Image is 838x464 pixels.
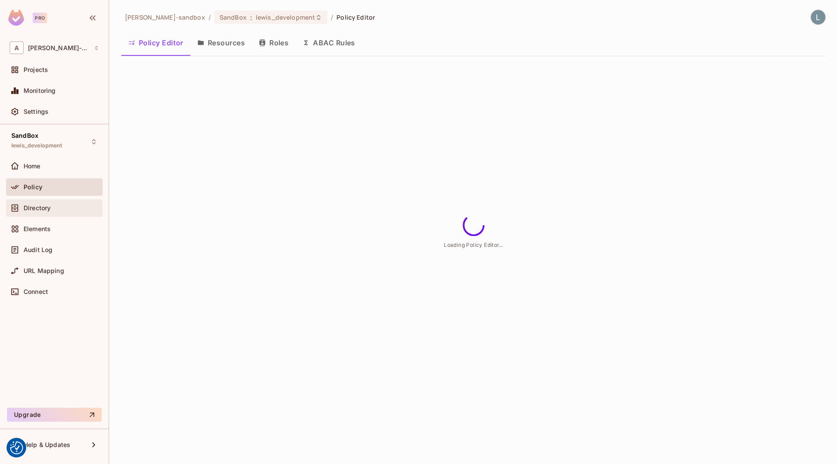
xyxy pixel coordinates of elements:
[28,44,89,51] span: Workspace: alex-trustflight-sandbox
[209,13,211,21] li: /
[24,246,52,253] span: Audit Log
[256,13,315,21] span: lewis_development
[24,66,48,73] span: Projects
[24,225,51,232] span: Elements
[7,408,102,422] button: Upgrade
[24,108,48,115] span: Settings
[11,142,62,149] span: lewis_development
[190,32,252,54] button: Resources
[121,32,190,54] button: Policy Editor
[331,13,333,21] li: /
[295,32,362,54] button: ABAC Rules
[10,441,23,454] img: Revisit consent button
[250,14,253,21] span: :
[444,242,503,248] span: Loading Policy Editor...
[10,41,24,54] span: A
[8,10,24,26] img: SReyMgAAAABJRU5ErkJggg==
[24,205,51,212] span: Directory
[24,163,41,170] span: Home
[24,87,56,94] span: Monitoring
[33,13,47,23] div: Pro
[125,13,205,21] span: the active workspace
[24,184,42,191] span: Policy
[24,441,70,448] span: Help & Updates
[252,32,295,54] button: Roles
[220,13,247,21] span: SandBox
[24,267,64,274] span: URL Mapping
[10,441,23,454] button: Consent Preferences
[24,288,48,295] span: Connect
[11,132,38,139] span: SandBox
[811,10,825,24] img: Lewis Youl
[337,13,375,21] span: Policy Editor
